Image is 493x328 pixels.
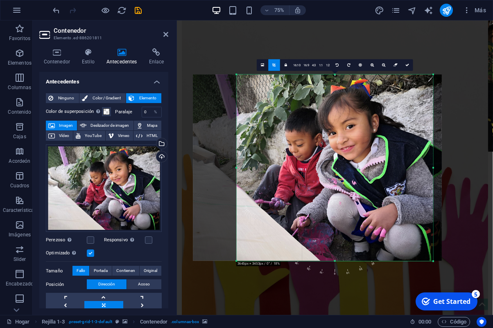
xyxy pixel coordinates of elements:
[116,131,131,141] span: Vimeo
[145,121,159,130] span: Mapa
[9,35,30,42] p: Favoritos
[56,93,77,103] span: Ninguno
[8,60,32,66] p: Elementos
[90,93,123,103] span: Color / Gradient
[292,59,302,71] a: 16:10
[137,93,159,103] span: Elemento
[407,5,417,15] button: navegante
[98,279,115,289] span: Dirección
[104,235,145,245] label: Responsivo
[39,48,77,65] h4: Contenedor
[127,279,162,289] button: Acoso
[390,59,402,71] a: Restablecimiento
[10,182,29,189] p: Cuadros
[77,266,85,276] span: Fallo
[423,5,433,15] button: text-generador
[407,6,417,15] i: Naviaveator
[273,5,286,15] h6: 75%
[46,235,87,245] label: Perezoso
[3,207,37,213] p: Características
[100,5,110,15] button: Haga clic aquí para dejar el modo de vista previa y continuar editando
[117,6,127,15] i: Descargar página
[257,59,269,71] a: Seleccione los archivos del administrador de archivos, las fotos de archivo o subir los archivos (s)
[424,6,433,15] i: Escritor de AI
[77,48,102,65] h4: Estilo
[418,317,431,327] span: 00 00
[477,317,486,327] button: Usuétcéndos
[115,319,119,324] i: Este elemento es un preset personalizable
[438,317,470,327] button: Código
[440,4,453,17] button: publicar
[94,266,108,276] span: Portada
[366,59,378,71] a: Zoom en
[9,158,30,164] p: Acordeón
[122,319,127,324] i: Este elemento contiene un fondo
[355,59,366,71] a: Centro
[133,131,161,141] button: HTML
[374,5,384,15] button: diseño
[145,131,159,141] span: HTML
[459,4,489,17] button: Más
[391,6,400,15] i: Páginas (Ctrl-Alt-S)
[6,281,34,287] p: Encabezado
[441,317,466,327] span: Código
[46,107,102,117] label: Color de superposición
[68,317,112,327] span: .preset-grid-1-3-default
[202,319,207,324] i: Este elemento contiene un fondo
[331,59,343,71] a: Rotate se fue 90.
[77,121,133,130] button: Deslizador de imagen
[51,5,61,15] button: deshacer
[280,59,292,71] a: Mantener la relación de aspecto
[90,266,112,276] button: Portada
[236,261,281,266] div: 3645px × 3453px / 0° / 18%
[46,121,77,130] button: Imagen
[115,110,142,114] label: Paralaje
[46,93,79,103] button: Ninguno
[52,6,61,15] i: Deshacer: Cambiar imagen (Ctrl-Z)
[401,59,413,71] a: Confirmar
[150,107,161,117] div: %
[318,59,325,71] a: 1:1
[106,131,133,141] button: Vimeo
[46,280,87,290] label: Posición
[7,317,30,327] a: Haga clic para cancelar la selección. Doble clic para abrir páginas
[14,256,26,263] p: Slider
[144,266,157,276] span: Original
[13,133,26,140] p: Cajas
[46,248,87,258] label: Optimizado
[138,279,150,289] span: Acoso
[42,317,208,327] nav: migas de pan
[61,1,69,9] div: 5
[9,231,31,238] p: Imágenes
[134,121,161,130] button: Mapa
[410,317,432,327] h6: Tiempo de sesión
[343,59,355,71] a: Rotar a la derecha 90.
[54,34,152,42] h3: Elemento .ed-886201811
[112,266,139,276] button: Contienen
[324,59,331,71] a: 1:2
[22,8,59,17] div: Get Started
[260,5,289,15] button: 75%
[8,84,31,91] p: Columnas
[54,27,168,34] h2: Contenedor
[102,48,145,65] h4: Antecedentes
[42,317,65,327] span: Haga clic para seleccionar. Haga doble clic para editar
[72,266,89,276] button: Fallo
[116,266,135,276] span: Contienen
[140,317,167,327] span: Haga clic para seleccionar. Haga doble clic para editar
[83,131,103,141] span: YouTube
[39,72,168,87] h4: Antecedentes
[8,109,31,115] p: Contenido
[311,59,318,71] a: 4:3
[171,317,199,327] span: .columnas-box
[89,121,131,130] span: Deslizador de imagen
[424,319,425,325] span: :
[46,266,72,276] label: Tamaño
[57,121,75,130] span: Imagen
[133,6,143,15] i: Guardar (Ctrl-S)
[117,5,127,15] button: recarga
[442,6,451,15] i: Publicar
[375,6,384,15] i: Diseño (Ctrl-Alt-Y)
[378,59,390,71] a: Zoom fuera
[145,48,168,65] h4: Enlace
